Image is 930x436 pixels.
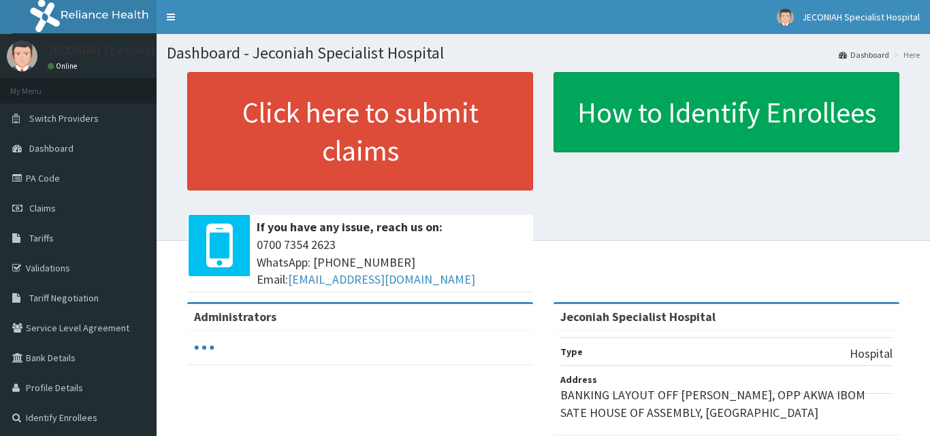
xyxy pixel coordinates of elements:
b: Type [560,346,583,358]
span: 0700 7354 2623 WhatsApp: [PHONE_NUMBER] Email: [257,236,526,288]
strong: Jeconiah Specialist Hospital [560,309,716,324]
svg: audio-loading [194,337,214,358]
img: User Image [7,41,37,71]
span: Tariff Negotiation [29,292,99,304]
a: Dashboard [839,49,889,61]
b: Administrators [194,309,276,324]
a: Click here to submit claims [187,72,533,190]
p: JECONIAH Specialist Hospital [48,44,204,56]
h1: Dashboard - Jeconiah Specialist Hospital [167,44,920,62]
b: If you have any issue, reach us on: [257,219,443,235]
img: User Image [777,9,794,26]
a: Online [48,61,80,71]
p: Hospital [850,345,893,363]
span: JECONIAH Specialist Hospital [802,11,920,23]
b: Address [560,373,597,386]
span: Dashboard [29,142,74,154]
span: Switch Providers [29,112,99,124]
p: BANKING LAYOUT OFF [PERSON_NAME], OPP AKWA IBOM SATE HOUSE OF ASSEMBLY, [GEOGRAPHIC_DATA] [560,386,893,421]
li: Here [891,49,920,61]
a: How to Identify Enrollees [554,72,899,152]
span: Claims [29,202,56,214]
a: [EMAIL_ADDRESS][DOMAIN_NAME] [288,271,475,287]
span: Tariffs [29,232,54,244]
